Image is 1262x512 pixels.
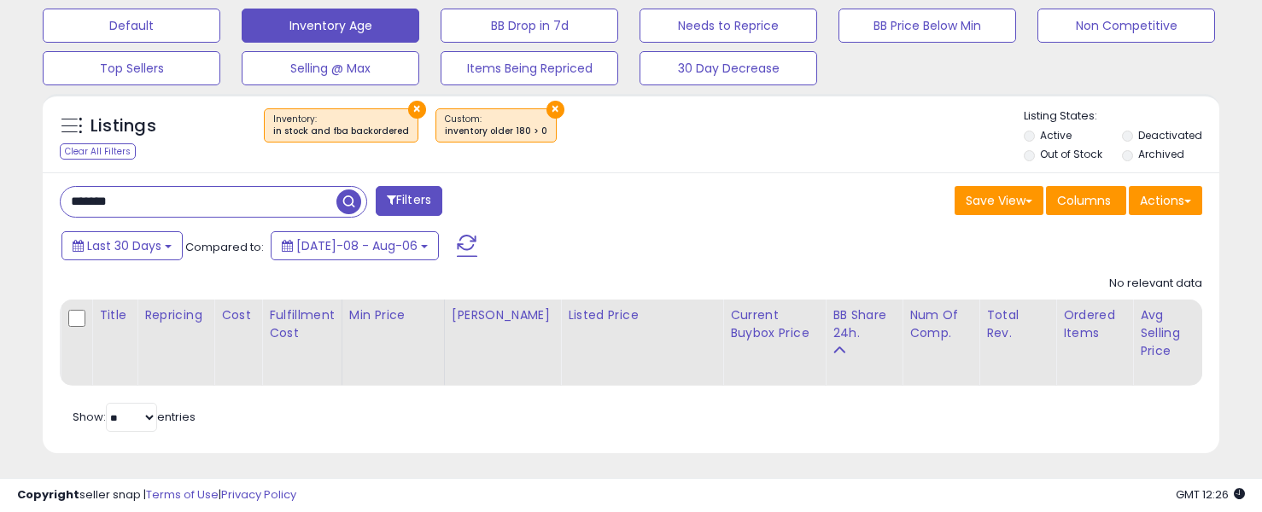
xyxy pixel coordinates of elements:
span: Show: entries [73,409,196,425]
div: seller snap | | [17,487,296,503]
button: Items Being Repriced [441,51,618,85]
button: 30 Day Decrease [640,51,817,85]
span: [DATE]-08 - Aug-06 [296,237,418,254]
div: Title [99,306,130,324]
label: Active [1040,128,1072,143]
div: Ordered Items [1063,306,1125,342]
p: Listing States: [1024,108,1219,125]
button: × [546,101,564,119]
button: Last 30 Days [61,231,183,260]
div: Cost [221,306,254,324]
span: Last 30 Days [87,237,161,254]
div: Avg Selling Price [1140,306,1202,360]
button: Actions [1129,186,1202,215]
label: Out of Stock [1040,147,1102,161]
div: Min Price [349,306,437,324]
button: Filters [376,186,442,216]
div: Total Rev. [986,306,1049,342]
button: BB Price Below Min [838,9,1016,43]
div: Clear All Filters [60,143,136,160]
button: Columns [1046,186,1126,215]
strong: Copyright [17,486,79,503]
button: BB Drop in 7d [441,9,618,43]
button: × [408,101,426,119]
button: Needs to Reprice [640,9,817,43]
span: Inventory : [273,113,409,138]
button: Default [43,9,220,43]
div: in stock and fba backordered [273,125,409,137]
label: Deactivated [1138,128,1202,143]
button: Non Competitive [1037,9,1215,43]
h5: Listings [91,114,156,138]
button: Selling @ Max [242,51,419,85]
button: Inventory Age [242,9,419,43]
div: [PERSON_NAME] [452,306,553,324]
a: Privacy Policy [221,486,296,503]
button: Top Sellers [43,51,220,85]
div: Current Buybox Price [730,306,818,342]
div: Fulfillment Cost [269,306,335,342]
div: inventory older 180 > 0 [445,125,547,137]
div: Num of Comp. [909,306,972,342]
span: 2025-09-6 12:26 GMT [1176,486,1245,503]
div: Repricing [144,306,207,324]
div: No relevant data [1109,276,1202,292]
div: Listed Price [568,306,716,324]
a: Terms of Use [146,486,219,503]
span: Columns [1057,192,1111,209]
label: Archived [1138,147,1184,161]
span: Custom: [445,113,547,138]
button: Save View [955,186,1043,215]
span: Compared to: [185,239,264,255]
button: [DATE]-08 - Aug-06 [271,231,439,260]
div: BB Share 24h. [833,306,895,342]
